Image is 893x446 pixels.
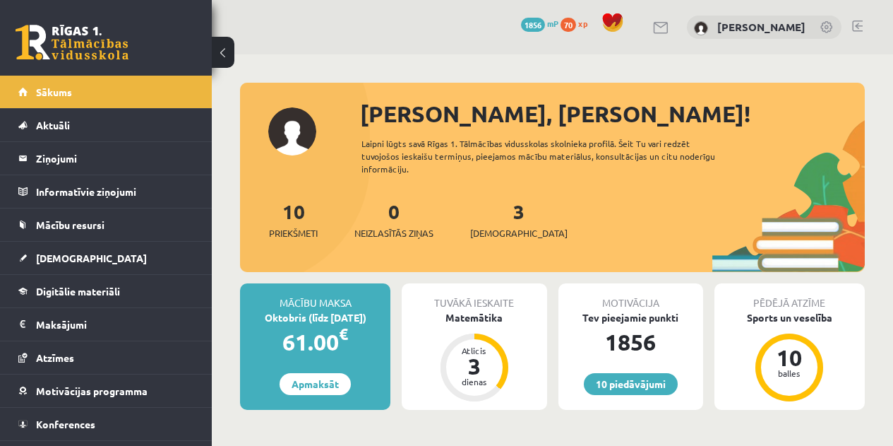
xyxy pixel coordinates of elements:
[36,252,147,264] span: [DEMOGRAPHIC_DATA]
[36,86,72,98] span: Sākums
[521,18,558,29] a: 1856 mP
[240,325,390,359] div: 61.00
[269,199,318,240] a: 10Priekšmeti
[714,310,865,325] div: Sports un veselība
[18,375,194,407] a: Motivācijas programma
[36,308,194,341] legend: Maksājumi
[360,97,865,131] div: [PERSON_NAME], [PERSON_NAME]!
[714,310,865,404] a: Sports un veselība 10 balles
[240,310,390,325] div: Oktobris (līdz [DATE])
[18,408,194,440] a: Konferences
[18,109,194,141] a: Aktuāli
[402,283,546,310] div: Tuvākā ieskaite
[18,76,194,108] a: Sākums
[558,325,703,359] div: 1856
[714,283,865,310] div: Pēdējā atzīme
[36,119,70,131] span: Aktuāli
[36,142,194,175] legend: Ziņojumi
[18,242,194,274] a: [DEMOGRAPHIC_DATA]
[280,373,351,395] a: Apmaksāt
[768,346,810,369] div: 10
[547,18,558,29] span: mP
[470,199,568,240] a: 3[DEMOGRAPHIC_DATA]
[354,226,433,240] span: Neizlasītās ziņas
[36,351,74,364] span: Atzīmes
[453,377,496,386] div: dienas
[694,21,708,35] img: Sebastians Putāns
[561,18,594,29] a: 70 xp
[521,18,545,32] span: 1856
[470,226,568,240] span: [DEMOGRAPHIC_DATA]
[18,142,194,175] a: Ziņojumi
[36,218,104,231] span: Mācību resursi
[36,418,95,430] span: Konferences
[18,308,194,341] a: Maksājumi
[18,209,194,241] a: Mācību resursi
[361,137,736,175] div: Laipni lūgts savā Rīgas 1. Tālmācības vidusskolas skolnieka profilā. Šeit Tu vari redzēt tuvojošo...
[240,283,390,310] div: Mācību maksa
[768,369,810,377] div: balles
[558,310,703,325] div: Tev pieejamie punkti
[36,285,120,298] span: Digitālie materiāli
[717,20,805,34] a: [PERSON_NAME]
[18,175,194,208] a: Informatīvie ziņojumi
[36,385,148,397] span: Motivācijas programma
[269,226,318,240] span: Priekšmeti
[578,18,587,29] span: xp
[584,373,678,395] a: 10 piedāvājumi
[453,346,496,355] div: Atlicis
[18,341,194,374] a: Atzīmes
[402,310,546,404] a: Matemātika Atlicis 3 dienas
[561,18,576,32] span: 70
[18,275,194,307] a: Digitālie materiāli
[402,310,546,325] div: Matemātika
[558,283,703,310] div: Motivācija
[339,324,348,344] span: €
[16,25,128,60] a: Rīgas 1. Tālmācības vidusskola
[354,199,433,240] a: 0Neizlasītās ziņas
[453,355,496,377] div: 3
[36,175,194,208] legend: Informatīvie ziņojumi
